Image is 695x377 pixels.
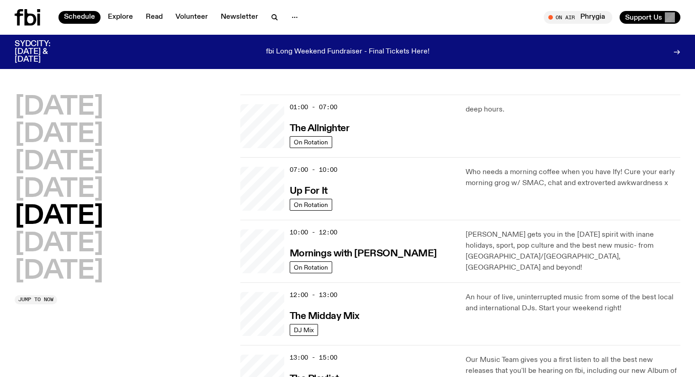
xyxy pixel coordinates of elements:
button: [DATE] [15,231,103,257]
span: Support Us [625,13,662,21]
span: 07:00 - 10:00 [290,165,337,174]
button: Support Us [620,11,680,24]
a: DJ Mix [290,324,318,336]
p: deep hours. [466,104,680,115]
h3: The Allnighter [290,124,350,133]
a: On Rotation [290,199,332,211]
span: 01:00 - 07:00 [290,103,337,112]
span: Jump to now [18,297,53,302]
p: Who needs a morning coffee when you have Ify! Cure your early morning grog w/ SMAC, chat and extr... [466,167,680,189]
a: Newsletter [215,11,264,24]
span: DJ Mix [294,327,314,334]
button: [DATE] [15,177,103,202]
span: On Rotation [294,202,328,208]
a: Explore [102,11,138,24]
span: 13:00 - 15:00 [290,353,337,362]
p: An hour of live, uninterrupted music from some of the best local and international DJs. Start you... [466,292,680,314]
button: [DATE] [15,149,103,175]
a: The Midday Mix [290,310,360,321]
button: [DATE] [15,204,103,229]
p: fbi Long Weekend Fundraiser - Final Tickets Here! [266,48,430,56]
button: On AirPhrygia [544,11,612,24]
button: [DATE] [15,259,103,284]
a: Read [140,11,168,24]
a: Sam blankly stares at the camera, brightly lit by a camera flash wearing a hat collared shirt and... [240,229,284,273]
button: [DATE] [15,122,103,148]
span: On Rotation [294,264,328,271]
h3: The Midday Mix [290,312,360,321]
a: On Rotation [290,261,332,273]
span: On Rotation [294,139,328,146]
button: Jump to now [15,295,57,304]
a: Volunteer [170,11,213,24]
span: 10:00 - 12:00 [290,228,337,237]
a: The Allnighter [290,122,350,133]
button: [DATE] [15,95,103,120]
h3: Mornings with [PERSON_NAME] [290,249,437,259]
a: Ify - a Brown Skin girl with black braided twists, looking up to the side with her tongue stickin... [240,167,284,211]
a: Mornings with [PERSON_NAME] [290,247,437,259]
a: On Rotation [290,136,332,148]
span: 12:00 - 13:00 [290,291,337,299]
h3: SYDCITY: [DATE] & [DATE] [15,40,73,64]
a: Up For It [290,185,328,196]
p: [PERSON_NAME] gets you in the [DATE] spirit with inane holidays, sport, pop culture and the best ... [466,229,680,273]
a: Schedule [58,11,101,24]
h3: Up For It [290,186,328,196]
